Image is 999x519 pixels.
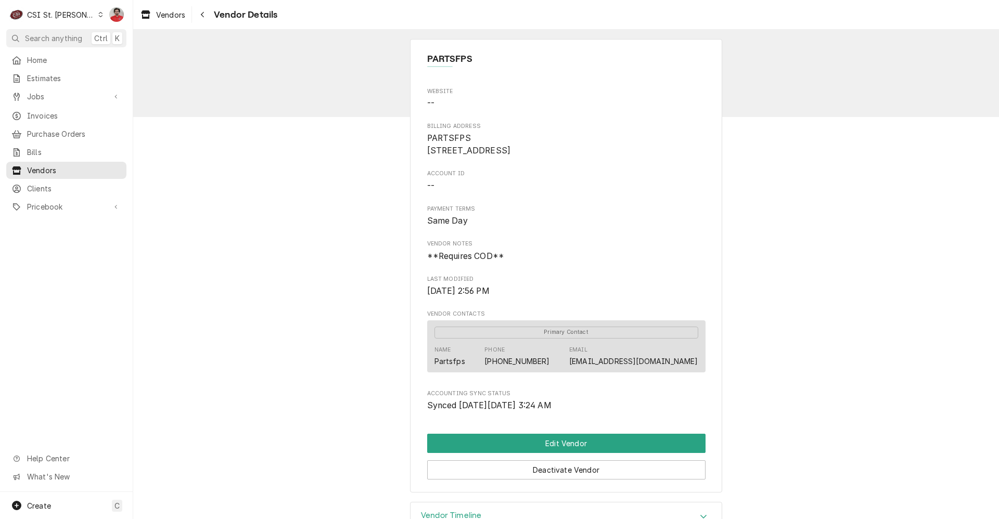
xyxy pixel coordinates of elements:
span: Account ID [427,170,706,178]
div: Button Group [427,434,706,479]
a: [PHONE_NUMBER] [484,357,549,366]
span: PARTSFPS [STREET_ADDRESS] [427,133,511,155]
div: CSI St. [PERSON_NAME] [27,9,95,20]
span: Primary Contact [434,327,698,339]
span: Payment Terms [427,205,706,213]
span: C [114,500,120,511]
span: [DATE] 2:56 PM [427,286,490,296]
div: NF [109,7,124,22]
div: Vendor Contacts List [427,320,706,377]
span: Vendor Notes [427,240,706,248]
a: [EMAIL_ADDRESS][DOMAIN_NAME] [569,357,698,366]
div: Billing Address [427,122,706,157]
span: Accounting Sync Status [427,390,706,398]
a: Invoices [6,107,126,124]
div: Website [427,87,706,110]
span: Estimates [27,73,121,84]
div: Last Modified [427,275,706,297]
a: Go to Jobs [6,88,126,105]
span: Vendors [156,9,185,20]
div: Detailed Information [427,87,706,412]
div: Nicholas Faubert's Avatar [109,7,124,22]
span: Synced [DATE][DATE] 3:24 AM [427,400,552,410]
a: Go to Help Center [6,450,126,467]
div: Vendor Notes [427,240,706,262]
span: Home [27,55,121,66]
div: Accounting Sync Status [427,390,706,412]
span: Website [427,97,706,110]
span: Vendor Contacts [427,310,706,318]
div: Button Group Row [427,453,706,479]
span: Create [27,501,51,510]
div: Partsfps [434,356,465,367]
div: Phone [484,346,549,367]
a: Clients [6,180,126,197]
span: -- [427,98,434,108]
span: Same Day [427,216,468,226]
span: Payment Terms [427,215,706,227]
span: Bills [27,147,121,158]
a: Vendors [6,162,126,179]
span: -- [427,181,434,191]
div: C [9,7,24,22]
div: CSI St. Louis's Avatar [9,7,24,22]
div: Account ID [427,170,706,192]
div: Email [569,346,587,354]
a: Home [6,51,126,69]
span: Search anything [25,33,82,44]
div: Name [434,346,451,354]
span: Billing Address [427,122,706,131]
span: Help Center [27,453,120,464]
div: Vendor Details [410,39,722,493]
a: Purchase Orders [6,125,126,142]
span: Invoices [27,110,121,121]
span: Pricebook [27,201,106,212]
span: Name [427,52,706,66]
a: Bills [6,144,126,161]
div: Client Information [427,52,706,74]
span: What's New [27,471,120,482]
span: Website [427,87,706,96]
div: Phone [484,346,505,354]
button: Edit Vendor [427,434,706,453]
span: Clients [27,183,121,194]
span: K [115,33,120,44]
div: Vendor Contacts [427,310,706,377]
span: Billing Address [427,132,706,157]
span: Vendors [27,165,121,176]
div: Contact [427,320,706,372]
button: Search anythingCtrlK [6,29,126,47]
div: Name [434,346,465,367]
div: Button Group Row [427,434,706,453]
a: Estimates [6,70,126,87]
span: Account ID [427,180,706,192]
span: Vendor Details [211,8,277,22]
button: Deactivate Vendor [427,460,706,479]
a: Vendors [136,6,189,23]
a: Go to What's New [6,468,126,485]
span: Jobs [27,91,106,102]
div: Payment Terms [427,205,706,227]
a: Go to Pricebook [6,198,126,215]
span: Ctrl [94,33,108,44]
div: Primary [434,326,698,338]
span: Last Modified [427,285,706,297]
span: Accounting Sync Status [427,399,706,412]
button: Navigate back [194,6,211,23]
span: Vendor Notes [427,250,706,263]
span: Last Modified [427,275,706,283]
span: Purchase Orders [27,128,121,139]
div: Email [569,346,698,367]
